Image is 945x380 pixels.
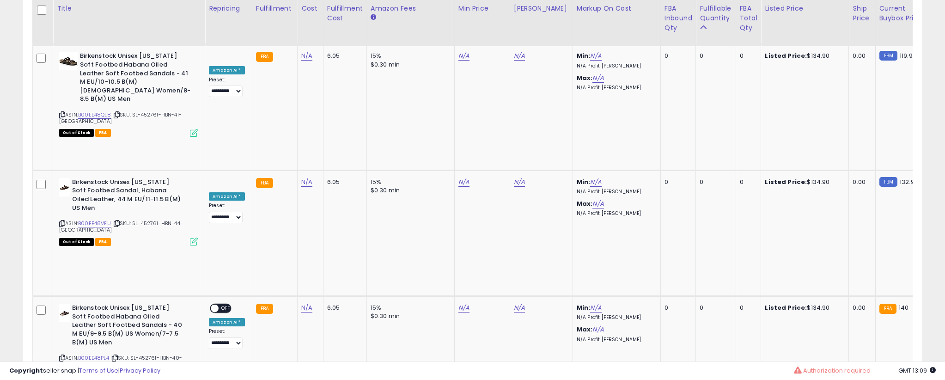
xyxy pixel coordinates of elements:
div: 6.05 [327,52,360,60]
a: N/A [458,178,469,187]
p: N/A Profit [PERSON_NAME] [577,189,653,195]
p: N/A Profit [PERSON_NAME] [577,210,653,217]
div: 0 [740,304,754,312]
div: ASIN: [59,178,198,245]
a: N/A [301,303,312,313]
b: Listed Price: [765,303,807,312]
img: 21YVVFssaAL._SL40_.jpg [59,178,70,196]
small: FBA [256,178,273,188]
div: Preset: [209,328,245,349]
div: 0.00 [853,178,868,186]
b: Min: [577,178,591,186]
small: Amazon Fees. [371,13,376,22]
div: Amazon AI * [209,192,245,201]
small: FBA [256,52,273,62]
a: N/A [514,51,525,61]
a: N/A [514,178,525,187]
div: Ship Price [853,4,871,23]
div: Amazon Fees [371,4,451,13]
img: 41EiOd3QVcL._SL40_.jpg [59,52,78,70]
span: FBA [95,129,111,137]
a: N/A [590,178,601,187]
div: Title [57,4,201,13]
div: FBA Total Qty [740,4,757,33]
a: B00EE48QL8 [78,111,111,119]
div: 15% [371,304,447,312]
a: Privacy Policy [120,366,160,375]
div: Fulfillment [256,4,293,13]
strong: Copyright [9,366,43,375]
small: FBM [879,177,897,187]
div: $0.30 min [371,186,447,195]
b: Min: [577,303,591,312]
div: $0.30 min [371,312,447,320]
div: 0 [665,178,689,186]
a: N/A [301,178,312,187]
a: N/A [592,325,604,334]
span: | SKU: SL-452761-HBN-41-[GEOGRAPHIC_DATA] [59,111,182,125]
div: 0 [700,52,728,60]
span: | SKU: SL-452761-HBN-44-[GEOGRAPHIC_DATA] [59,220,183,233]
div: 0 [700,178,728,186]
span: 132.98 [900,178,918,186]
p: N/A Profit [PERSON_NAME] [577,337,653,343]
b: Max: [577,74,593,82]
div: 15% [371,178,447,186]
span: FBA [95,238,111,246]
div: Amazon AI * [209,318,245,326]
span: All listings that are currently out of stock and unavailable for purchase on Amazon [59,129,94,137]
div: Fulfillment Cost [327,4,363,23]
div: 15% [371,52,447,60]
a: N/A [301,51,312,61]
b: Listed Price: [765,178,807,186]
div: 0 [740,178,754,186]
b: Birkenstock Unisex [US_STATE] Soft Footbed Sandal, Habana Oiled Leather, 44 M EU/11-11.5 B(M) US Men [72,178,184,215]
span: OFF [219,305,233,313]
div: 0.00 [853,304,868,312]
span: 140 [899,303,908,312]
div: Preset: [209,202,245,223]
div: $0.30 min [371,61,447,69]
div: 0 [665,304,689,312]
div: Markup on Cost [577,4,657,13]
small: FBA [256,304,273,314]
b: Listed Price: [765,51,807,60]
div: 6.05 [327,304,360,312]
div: Repricing [209,4,248,13]
b: Birkenstock Unisex [US_STATE] Soft Footbed Habana Oiled Leather Soft Footbed Sandals - 40 M EU/9-... [72,304,184,349]
div: seller snap | | [9,367,160,375]
small: FBA [879,304,896,314]
small: FBM [879,51,897,61]
a: B00EE48VEU [78,220,111,227]
a: N/A [590,303,601,313]
a: N/A [590,51,601,61]
span: 119.99 [900,51,916,60]
div: 6.05 [327,178,360,186]
a: Terms of Use [79,366,118,375]
div: [PERSON_NAME] [514,4,569,13]
b: Min: [577,51,591,60]
div: 0 [665,52,689,60]
p: N/A Profit [PERSON_NAME] [577,63,653,69]
b: Birkenstock Unisex [US_STATE] Soft Footbed Habana Oiled Leather Soft Footbed Sandals - 41 M EU/10... [80,52,192,105]
a: N/A [514,303,525,313]
div: 0.00 [853,52,868,60]
div: Fulfillable Quantity [700,4,732,23]
div: Amazon AI * [209,66,245,74]
div: 0 [700,304,728,312]
div: ASIN: [59,52,198,135]
div: 0 [740,52,754,60]
a: N/A [592,74,604,83]
p: N/A Profit [PERSON_NAME] [577,314,653,321]
span: 2025-10-8 13:09 GMT [898,366,936,375]
a: N/A [458,303,469,313]
div: FBA inbound Qty [665,4,692,33]
div: Preset: [209,77,245,98]
b: Max: [577,325,593,334]
div: $134.90 [765,52,841,60]
span: All listings that are currently out of stock and unavailable for purchase on Amazon [59,238,94,246]
div: Cost [301,4,319,13]
p: N/A Profit [PERSON_NAME] [577,85,653,91]
div: $134.90 [765,304,841,312]
b: Max: [577,199,593,208]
